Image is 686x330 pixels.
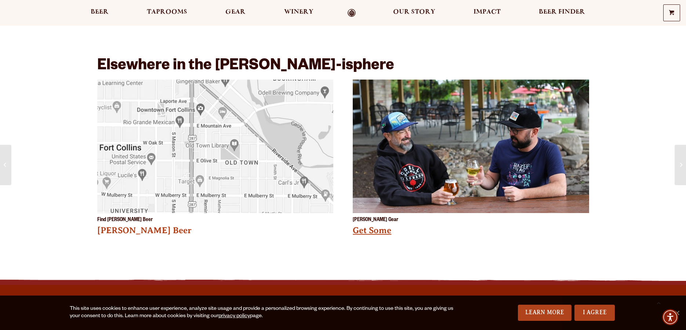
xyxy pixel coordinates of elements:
[147,9,187,15] span: Taprooms
[649,293,668,312] a: Scroll to top
[574,305,615,321] a: I Agree
[393,9,435,15] span: Our Story
[353,80,589,235] img: Odell Gear
[662,309,678,325] div: Accessibility Menu
[225,9,246,15] span: Gear
[97,58,589,76] h2: Elsewhere in the [PERSON_NAME]-isphere
[142,9,192,17] a: Taprooms
[86,9,113,17] a: Beer
[353,225,391,235] a: Get Some
[518,305,572,321] a: Learn More
[218,313,250,319] a: privacy policy
[353,217,398,223] p: [PERSON_NAME] Gear
[97,217,153,223] p: Find [PERSON_NAME] Beer
[539,9,585,15] span: Beer Finder
[70,305,459,320] div: This site uses cookies to enhance user experience, analyze site usage and provide a personalized ...
[91,9,109,15] span: Beer
[469,9,505,17] a: Impact
[338,9,366,17] a: Odell Home
[97,225,192,235] a: [PERSON_NAME] Beer
[221,9,250,17] a: Gear
[534,9,590,17] a: Beer Finder
[279,9,318,17] a: Winery
[284,9,313,15] span: Winery
[473,9,501,15] span: Impact
[388,9,440,17] a: Our Story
